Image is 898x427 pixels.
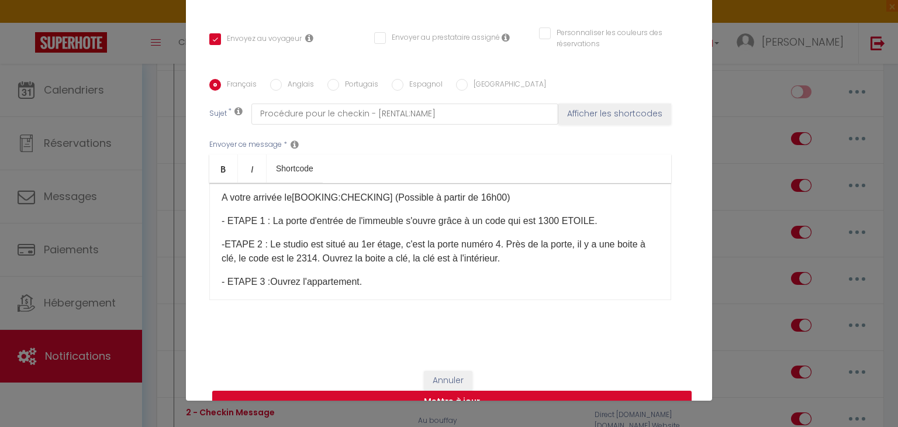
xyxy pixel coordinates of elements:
label: Anglais [282,79,314,92]
label: Envoyer ce message [209,139,282,150]
p: - ETAPE 3 :Ouvrez l'appartement. [222,275,659,289]
button: Mettre à jour [212,391,692,413]
label: Sujet [209,108,227,120]
span: [BOOKING:CHECKING] [292,192,392,202]
i: Envoyer au voyageur [305,33,313,43]
label: Portugais [339,79,378,92]
a: Shortcode [267,154,323,182]
a: Bold [209,154,238,182]
a: Italic [238,154,267,182]
label: [GEOGRAPHIC_DATA] [468,79,546,92]
p: - ETAPE 4 : PROFITEZ PLEINEMENT DE VOTRE RESERVATION (N'hésitez pas à m'envoyer un mail/sms quand... [222,298,659,340]
i: Envoyer au prestataire si il est assigné [502,33,510,42]
p: -ETAPE 2 : Le studio est situé au 1er étage, c'est la porte numéro 4. Près de la porte, il y a un... [222,237,659,266]
p: - ETAPE 1 : La porte d'entrée de l'immeuble s'ouvre grâce à un code qui est 1300 ETOILE. [222,214,659,228]
label: Espagnol [403,79,443,92]
p: A votre arrivée le ​ (Possible à partir de 16h00) [222,191,659,205]
button: Afficher les shortcodes [558,104,671,125]
label: Français [221,79,257,92]
i: Subject [234,106,243,116]
i: Message [291,140,299,149]
button: Annuler [424,371,472,391]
